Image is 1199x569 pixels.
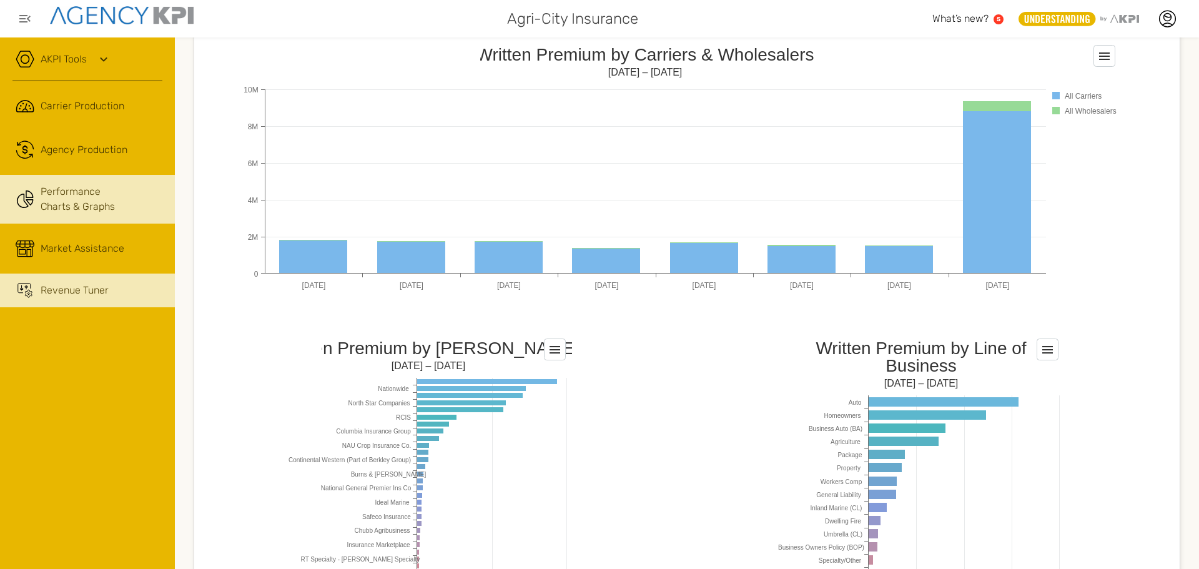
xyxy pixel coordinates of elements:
text: Dwelling Fire [825,518,861,525]
text: [DATE] [497,281,521,290]
span: Agri-City Insurance [507,7,638,30]
span: What’s new? [932,12,989,24]
text: Package [837,452,862,458]
span: Carrier Production [41,99,124,114]
tspan: Chubb Agribusiness [354,527,410,534]
tspan: Burns & [PERSON_NAME] [350,471,426,478]
text: Auto [848,399,861,406]
a: 5 [994,14,1004,24]
tspan: Ideal Marine [375,499,409,506]
tspan: Safeco Insurance [362,513,411,520]
tspan: NAU Crop Insurance Co. [342,442,411,449]
span: Market Assistance [41,241,124,256]
tspan: Written Premium by Carriers & Wholesalers [476,45,814,64]
text: [DATE] [693,281,716,290]
text: [DATE] [302,281,326,290]
span: Revenue Tuner [41,283,109,298]
text: [DATE] [790,281,814,290]
text: General Liability [816,492,861,498]
tspan: Insurance Marketplace [347,542,410,548]
tspan: Business [886,356,957,375]
text: [DATE] – [DATE] [608,67,683,77]
tspan: Continental Western (Part of Berkley Group) [288,457,410,463]
text: 10M [244,86,258,94]
text: Specialty/Other [818,557,861,564]
span: Agency Production [41,142,127,157]
text: 6M [248,159,259,168]
text: 5 [997,16,1000,22]
text: [DATE] [595,281,619,290]
text: Written Premium by [PERSON_NAME] [277,339,579,358]
text: All Wholesalers [1065,107,1117,116]
text: 8M [248,122,259,131]
text: Workers Comp [820,478,862,485]
text: [DATE] [400,281,423,290]
tspan: Nationwide [378,385,409,392]
tspan: RCIS [396,414,411,421]
text: Business Owners Policy (BOP) [778,544,864,551]
text: Property [837,465,861,472]
text: [DATE] [986,281,1010,290]
tspan: RT Specialty - [PERSON_NAME] Specialty [300,556,420,563]
text: [DATE] [887,281,911,290]
text: All Carriers [1065,92,1102,101]
text: Umbrella (CL) [823,531,862,538]
tspan: Written Premium by Line of [816,339,1026,358]
text: 2M [248,233,259,242]
text: Business Auto (BA) [808,425,862,432]
tspan: Columbia Insurance Group [336,428,411,435]
text: Homeowners [824,412,861,419]
text: 4M [248,196,259,205]
a: AKPI Tools [41,52,87,67]
img: agencykpi-logo-550x69-2d9e3fa8.png [50,6,194,24]
text: Agriculture [831,438,861,445]
tspan: North Star Companies [348,400,410,407]
text: Inland Marine (CL) [810,505,862,512]
tspan: National General Premier Ins Co [320,485,411,492]
text: 0 [254,270,259,279]
text: [DATE] – [DATE] [391,360,465,371]
text: [DATE] – [DATE] [884,378,958,388]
